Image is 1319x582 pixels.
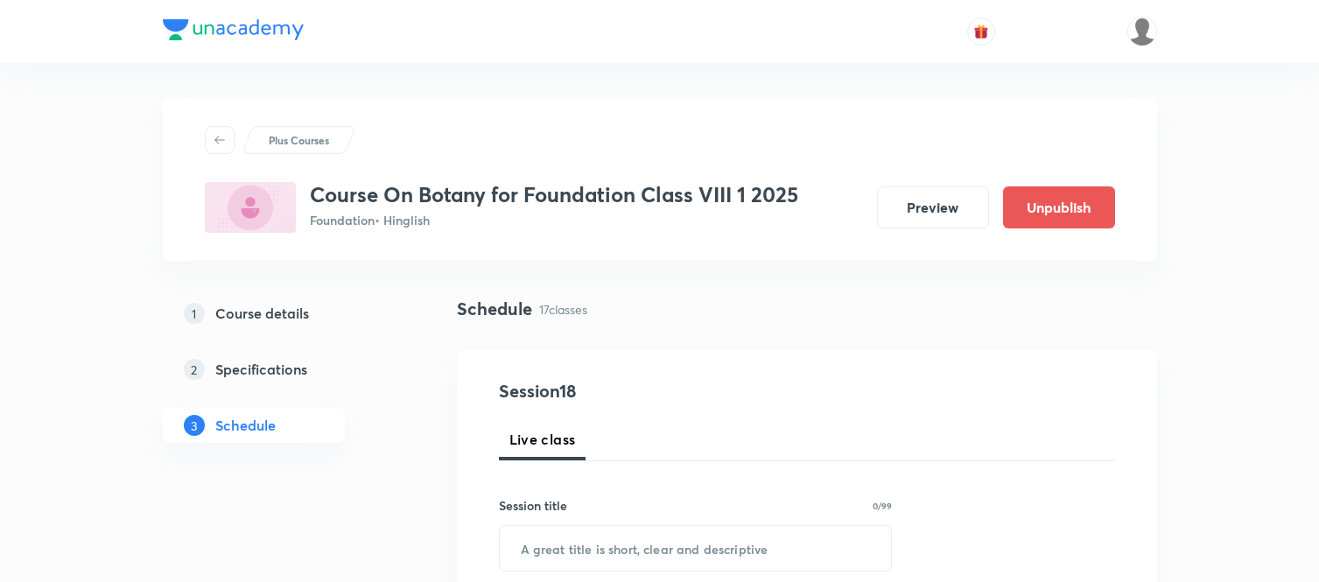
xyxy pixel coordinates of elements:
[163,296,401,331] a: 1Course details
[184,359,205,380] p: 2
[215,415,276,436] h5: Schedule
[457,296,532,322] h4: Schedule
[184,415,205,436] p: 3
[499,496,567,515] h6: Session title
[873,501,892,510] p: 0/99
[509,429,576,450] span: Live class
[539,300,587,319] p: 17 classes
[184,303,205,324] p: 1
[163,352,401,387] a: 2Specifications
[1127,17,1157,46] img: Vivek Patil
[310,211,798,229] p: Foundation • Hinglish
[163,19,304,45] a: Company Logo
[499,378,818,404] h4: Session 18
[269,132,329,148] p: Plus Courses
[877,186,989,228] button: Preview
[310,182,798,207] h3: Course On Botany for Foundation Class VIII 1 2025
[1003,186,1115,228] button: Unpublish
[500,526,892,571] input: A great title is short, clear and descriptive
[163,19,304,40] img: Company Logo
[215,303,309,324] h5: Course details
[973,24,989,39] img: avatar
[215,359,307,380] h5: Specifications
[205,182,296,233] img: B45F11F2-6CB4-4303-9B94-3D6B39AF98A0_plus.png
[967,18,995,46] button: avatar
